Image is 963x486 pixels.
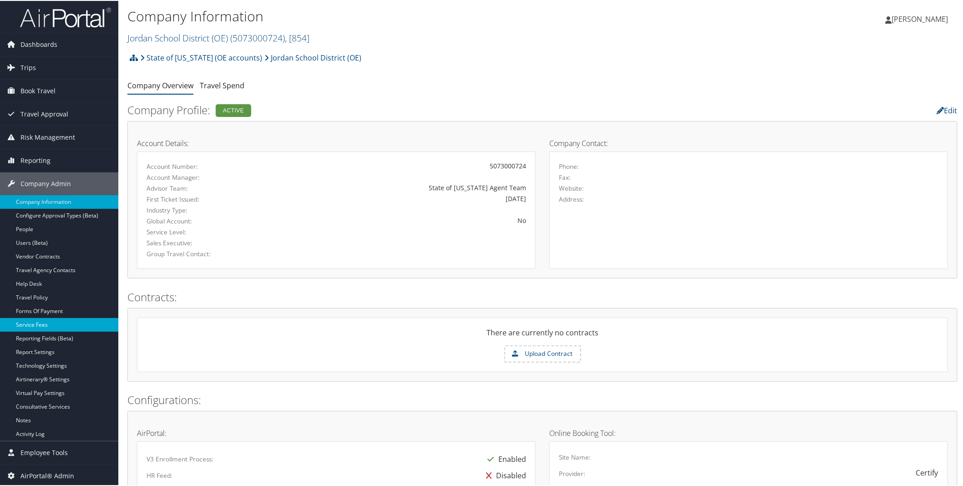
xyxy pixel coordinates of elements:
[137,139,536,146] h4: Account Details:
[20,440,68,463] span: Employee Tools
[559,161,579,170] label: Phone:
[559,183,584,192] label: Website:
[127,31,309,43] a: Jordan School District (OE)
[264,48,361,66] a: Jordan School District (OE)
[559,468,585,477] label: Provider:
[147,183,264,192] label: Advisor Team:
[20,172,71,194] span: Company Admin
[200,80,244,90] a: Travel Spend
[20,148,51,171] span: Reporting
[147,216,264,225] label: Global Account:
[559,172,571,181] label: Fax:
[549,429,948,436] h4: Online Booking Tool:
[285,31,309,43] span: , [ 854 ]
[278,193,526,202] div: [DATE]
[20,6,111,27] img: airportal-logo.png
[278,215,526,224] div: No
[20,56,36,78] span: Trips
[230,31,285,43] span: ( 5073000724 )
[147,172,264,181] label: Account Manager:
[127,101,676,117] h2: Company Profile:
[147,161,264,170] label: Account Number:
[20,79,56,101] span: Book Travel
[886,5,958,32] a: [PERSON_NAME]
[559,194,584,203] label: Address:
[127,6,681,25] h1: Company Information
[147,470,172,479] label: HR Feed:
[147,205,264,214] label: Industry Type:
[278,182,526,192] div: State of [US_STATE] Agent Team
[278,160,526,170] div: 5073000724
[549,139,948,146] h4: Company Contact:
[20,102,68,125] span: Travel Approval
[937,105,958,115] a: Edit
[147,238,264,247] label: Sales Executive:
[559,452,591,461] label: Site Name:
[20,32,57,55] span: Dashboards
[481,466,526,483] div: Disabled
[147,227,264,236] label: Service Level:
[140,48,262,66] a: State of [US_STATE] (OE accounts)
[147,194,264,203] label: First Ticket Issued:
[137,429,536,436] h4: AirPortal:
[147,248,264,258] label: Group Travel Contact:
[137,326,948,344] div: There are currently no contracts
[127,391,958,407] h2: Configurations:
[20,125,75,148] span: Risk Management
[916,466,938,477] div: Certify
[147,454,213,463] label: V3 Enrollment Process:
[505,345,580,361] label: Upload Contract
[216,103,251,116] div: Active
[892,13,948,23] span: [PERSON_NAME]
[127,80,193,90] a: Company Overview
[127,289,958,304] h2: Contracts:
[483,450,526,466] div: Enabled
